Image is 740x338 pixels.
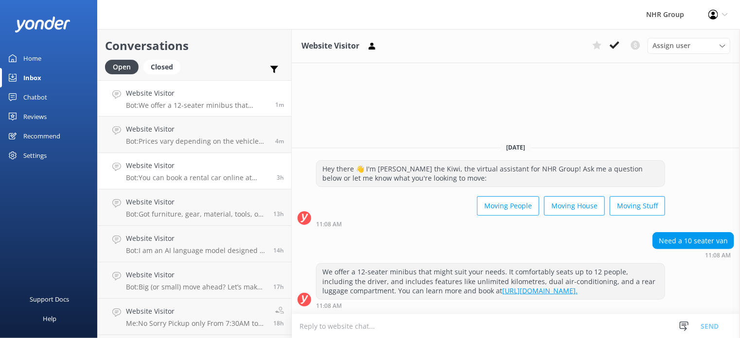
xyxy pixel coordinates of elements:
[23,49,41,68] div: Home
[273,246,284,254] span: Oct 07 2025 08:17pm (UTC +13:00) Pacific/Auckland
[273,283,284,291] span: Oct 07 2025 06:05pm (UTC +13:00) Pacific/Auckland
[317,161,665,186] div: Hey there 👋 I'm [PERSON_NAME] the Kiwi, the virtual assistant for NHR Group! Ask me a question be...
[301,40,359,52] h3: Website Visitor
[273,210,284,218] span: Oct 07 2025 09:26pm (UTC +13:00) Pacific/Auckland
[126,137,268,146] p: Bot: Prices vary depending on the vehicle type, location, and your specific rental needs. For the...
[126,319,266,328] p: Me: No Sorry Pickup only From 7:30AM to between 5:00PM.
[126,88,268,99] h4: Website Visitor
[126,173,269,182] p: Bot: You can book a rental car online at [URL][DOMAIN_NAME].
[98,299,291,335] a: Website VisitorMe:No Sorry Pickup only From 7:30AM to between 5:00PM.18h
[23,146,47,165] div: Settings
[316,220,665,227] div: Oct 08 2025 11:08am (UTC +13:00) Pacific/Auckland
[105,60,139,74] div: Open
[316,302,665,309] div: Oct 08 2025 11:08am (UTC +13:00) Pacific/Auckland
[275,101,284,109] span: Oct 08 2025 11:08am (UTC +13:00) Pacific/Auckland
[502,286,578,295] a: [URL][DOMAIN_NAME].
[105,61,143,72] a: Open
[126,233,266,244] h4: Website Visitor
[23,87,47,107] div: Chatbot
[23,107,47,126] div: Reviews
[316,221,342,227] strong: 11:08 AM
[126,283,266,291] p: Bot: Big (or small) move ahead? Let’s make sure you’ve got the right wheels. Take our quick quiz ...
[30,289,70,309] div: Support Docs
[126,306,266,317] h4: Website Visitor
[705,253,731,258] strong: 11:08 AM
[477,196,539,216] button: Moving People
[501,143,531,152] span: [DATE]
[275,137,284,145] span: Oct 08 2025 11:05am (UTC +13:00) Pacific/Auckland
[98,189,291,226] a: Website VisitorBot:Got furniture, gear, material, tools, or freight to move? Take our quiz to fin...
[15,17,70,33] img: yonder-white-logo.png
[143,61,185,72] a: Closed
[126,210,266,219] p: Bot: Got furniture, gear, material, tools, or freight to move? Take our quiz to find the best veh...
[43,309,56,328] div: Help
[544,196,605,216] button: Moving House
[98,262,291,299] a: Website VisitorBot:Big (or small) move ahead? Let’s make sure you’ve got the right wheels. Take o...
[23,68,41,87] div: Inbox
[98,153,291,189] a: Website VisitorBot:You can book a rental car online at [URL][DOMAIN_NAME].3h
[316,303,342,309] strong: 11:08 AM
[105,36,284,55] h2: Conversations
[652,40,690,51] span: Assign user
[652,252,734,258] div: Oct 08 2025 11:08am (UTC +13:00) Pacific/Auckland
[23,126,60,146] div: Recommend
[126,197,266,207] h4: Website Visitor
[143,60,180,74] div: Closed
[277,173,284,182] span: Oct 08 2025 07:12am (UTC +13:00) Pacific/Auckland
[610,196,665,216] button: Moving Stuff
[98,80,291,117] a: Website VisitorBot:We offer a 12-seater minibus that might suit your needs. It comfortably seats ...
[126,160,269,171] h4: Website Visitor
[98,226,291,262] a: Website VisitorBot:I am an AI language model designed to answer your questions based on a knowled...
[273,319,284,327] span: Oct 07 2025 04:22pm (UTC +13:00) Pacific/Auckland
[98,117,291,153] a: Website VisitorBot:Prices vary depending on the vehicle type, location, and your specific rental ...
[126,246,266,255] p: Bot: I am an AI language model designed to answer your questions based on a knowledge base provid...
[126,270,266,280] h4: Website Visitor
[653,233,734,249] div: Need a 10 seater van
[126,124,268,135] h4: Website Visitor
[126,101,268,110] p: Bot: We offer a 12-seater minibus that might suit your needs. It comfortably seats up to 12 peopl...
[317,264,665,299] div: We offer a 12-seater minibus that might suit your needs. It comfortably seats up to 12 people, in...
[648,38,730,53] div: Assign User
